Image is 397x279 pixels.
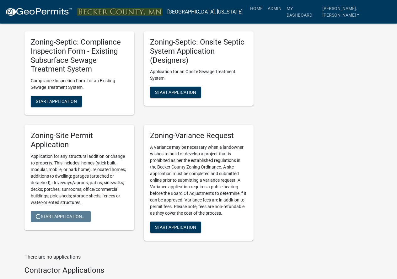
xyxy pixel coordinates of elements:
a: My Dashboard [284,3,320,21]
h5: Zoning-Septic: Onsite Septic System Application (Designers) [150,38,247,65]
p: There are no applications [24,253,254,261]
p: Application for any structural addition or change to property. This includes: homes (stick built,... [31,153,128,206]
img: Becker County, Minnesota [77,8,162,16]
h5: Zoning-Site Permit Application [31,131,128,149]
span: Start Application [36,99,77,104]
h5: Zoning-Variance Request [150,131,247,140]
p: Application for an Onsite Sewage Treatment System. [150,68,247,82]
button: Start Application [150,222,201,233]
h4: Contractor Applications [24,266,254,275]
h5: Zoning-Septic: Compliance Inspection Form - Existing Subsurface Sewage Treatment System [31,38,128,74]
a: Admin [265,3,284,14]
wm-workflow-list-section: Contractor Applications [24,266,254,277]
span: Start Application [155,225,196,230]
button: Start Application... [31,211,91,222]
a: Home [248,3,265,14]
span: Start Application [155,90,196,95]
a: [GEOGRAPHIC_DATA], [US_STATE] [167,7,243,17]
span: Start Application... [36,214,86,219]
a: [PERSON_NAME].[PERSON_NAME] [320,3,392,21]
button: Start Application [150,87,201,98]
button: Start Application [31,96,82,107]
p: A Variance may be necessary when a landowner wishes to build or develop a project that is prohibi... [150,144,247,217]
p: Compliance Inspection Form for an Existing Sewage Treatment System. [31,78,128,91]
